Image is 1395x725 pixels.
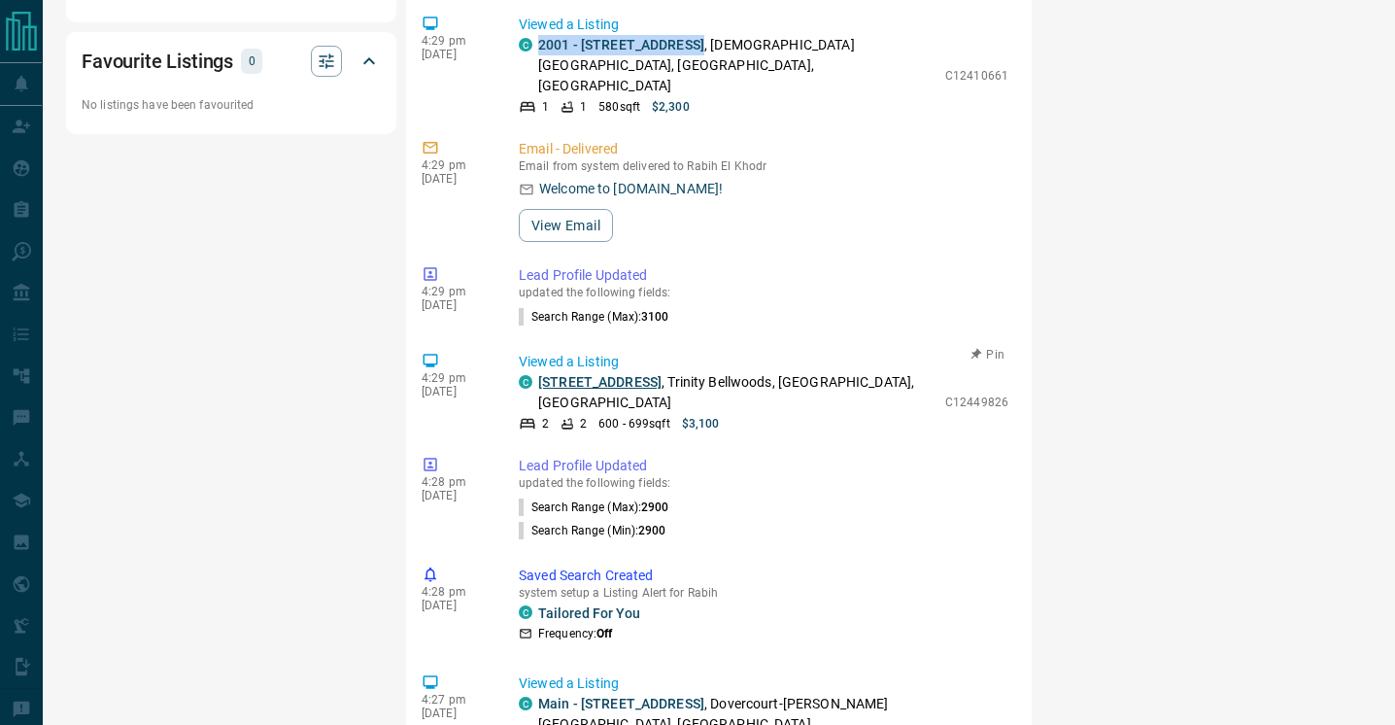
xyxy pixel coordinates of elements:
[519,265,1008,286] p: Lead Profile Updated
[519,586,1008,600] p: system setup a Listing Alert for Rabih
[519,673,1008,694] p: Viewed a Listing
[519,308,669,326] p: Search Range (Max) :
[641,310,668,324] span: 3100
[519,456,1008,476] p: Lead Profile Updated
[422,158,490,172] p: 4:29 pm
[422,475,490,489] p: 4:28 pm
[580,98,587,116] p: 1
[82,46,233,77] h2: Favourite Listings
[538,35,936,96] p: , [DEMOGRAPHIC_DATA][GEOGRAPHIC_DATA], [GEOGRAPHIC_DATA], [GEOGRAPHIC_DATA]
[641,501,668,514] span: 2900
[945,67,1008,85] p: C12410661
[422,172,490,186] p: [DATE]
[542,98,549,116] p: 1
[519,139,1008,159] p: Email - Delivered
[598,415,669,432] p: 600 - 699 sqft
[539,179,723,199] p: Welcome to [DOMAIN_NAME]!
[538,372,936,413] p: , Trinity Bellwoods, [GEOGRAPHIC_DATA], [GEOGRAPHIC_DATA]
[519,499,669,516] p: Search Range (Max) :
[519,38,532,52] div: condos.ca
[422,298,490,312] p: [DATE]
[422,48,490,61] p: [DATE]
[82,38,381,85] div: Favourite Listings0
[519,159,1008,173] p: Email from system delivered to Rabih El Khodr
[519,476,1008,490] p: updated the following fields:
[542,415,549,432] p: 2
[519,15,1008,35] p: Viewed a Listing
[422,489,490,502] p: [DATE]
[519,209,613,242] button: View Email
[519,375,532,389] div: condos.ca
[519,286,1008,299] p: updated the following fields:
[247,51,256,72] p: 0
[422,707,490,720] p: [DATE]
[422,385,490,398] p: [DATE]
[538,374,662,390] a: [STREET_ADDRESS]
[538,37,704,52] a: 2001 - [STREET_ADDRESS]
[945,394,1008,411] p: C12449826
[596,627,612,640] strong: Off
[960,346,1016,363] button: Pin
[422,599,490,612] p: [DATE]
[538,696,704,711] a: Main - [STREET_ADDRESS]
[538,625,612,642] p: Frequency:
[638,524,665,537] span: 2900
[519,522,666,539] p: Search Range (Min) :
[82,96,381,114] p: No listings have been favourited
[422,285,490,298] p: 4:29 pm
[422,371,490,385] p: 4:29 pm
[519,605,532,619] div: condos.ca
[519,566,1008,586] p: Saved Search Created
[519,697,532,710] div: condos.ca
[538,605,640,621] a: Tailored For You
[682,415,720,432] p: $3,100
[422,34,490,48] p: 4:29 pm
[580,415,587,432] p: 2
[422,693,490,707] p: 4:27 pm
[422,585,490,599] p: 4:28 pm
[519,352,1008,372] p: Viewed a Listing
[598,98,640,116] p: 580 sqft
[652,98,690,116] p: $2,300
